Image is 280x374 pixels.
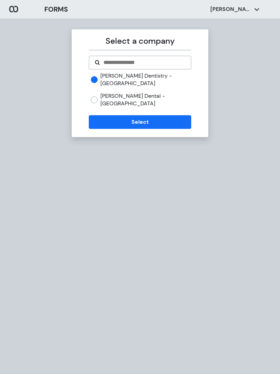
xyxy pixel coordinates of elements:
p: Select a company [89,35,191,47]
h3: FORMS [44,4,68,14]
button: Select [89,115,191,129]
p: [PERSON_NAME] [210,5,251,13]
input: Search [103,58,185,67]
label: [PERSON_NAME] Dentistry - [GEOGRAPHIC_DATA] [100,72,191,87]
label: [PERSON_NAME] Dental - [GEOGRAPHIC_DATA] [100,92,191,107]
